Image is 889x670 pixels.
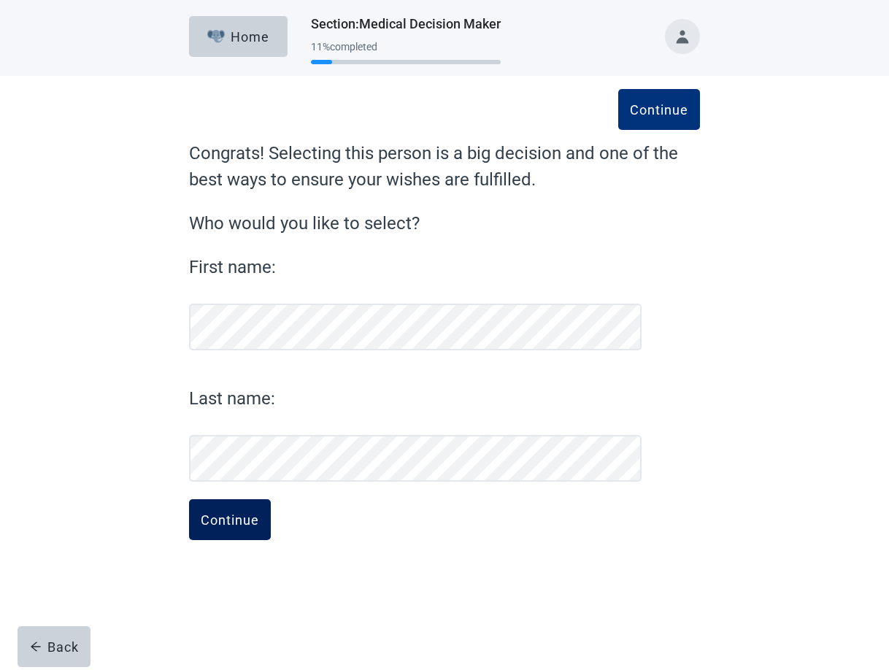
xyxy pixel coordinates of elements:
span: arrow-left [30,641,42,652]
button: Continue [618,89,700,130]
button: ElephantHome [189,16,288,57]
label: Last name: [189,385,642,412]
label: Who would you like to select? [189,210,700,236]
label: First name: [189,254,642,280]
div: Continue [201,512,259,527]
h1: Section : Medical Decision Maker [311,14,501,34]
div: Home [207,29,270,44]
div: Back [30,639,79,654]
button: arrow-leftBack [18,626,91,667]
div: Continue [630,102,688,117]
button: Continue [189,499,271,540]
label: Congrats! Selecting this person is a big decision and one of the best ways to ensure your wishes ... [189,140,700,193]
div: 11 % completed [311,41,501,53]
button: Toggle account menu [665,19,700,54]
img: Elephant [207,30,226,43]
